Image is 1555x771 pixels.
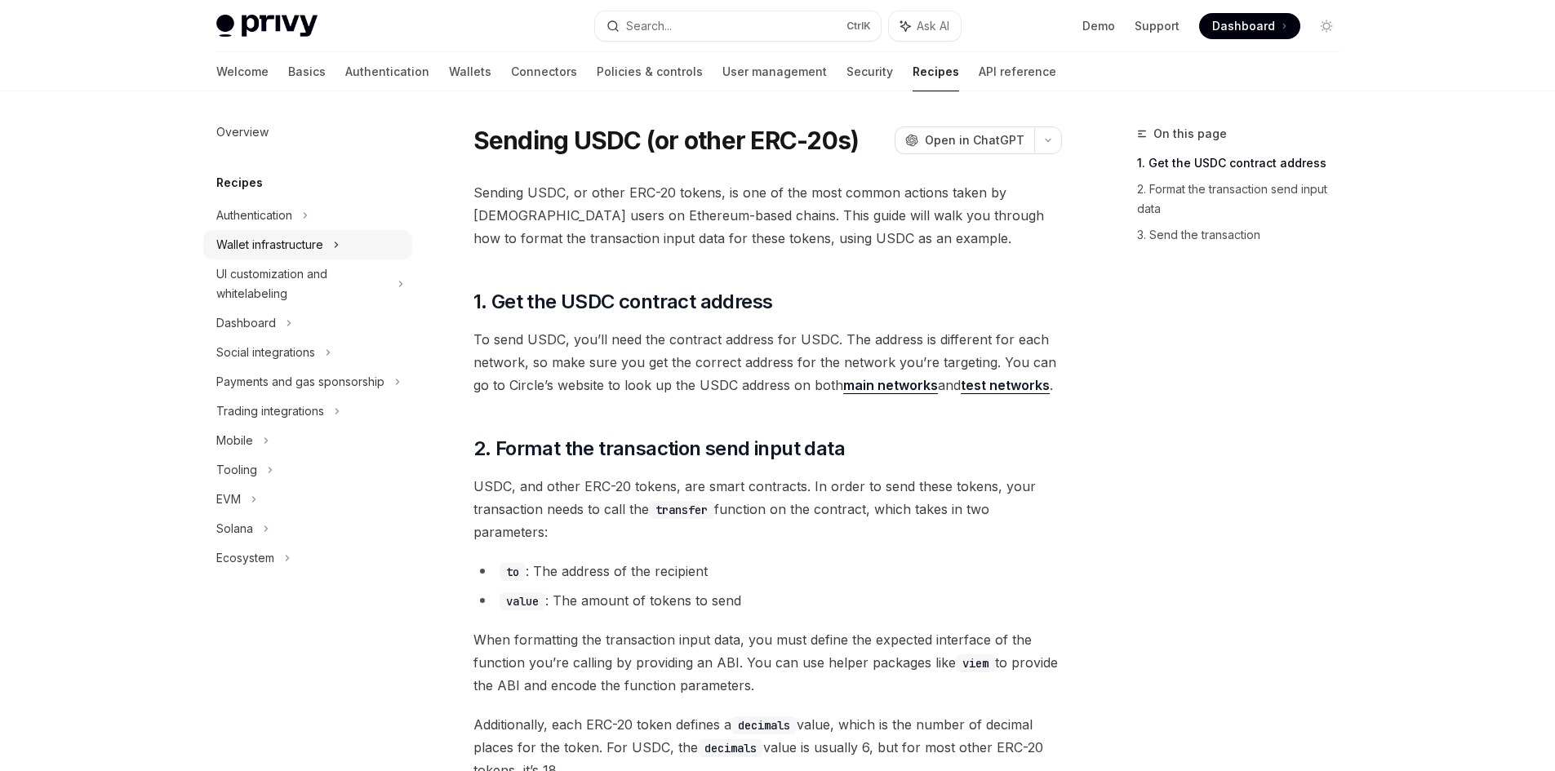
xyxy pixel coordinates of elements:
code: to [500,563,526,581]
div: EVM [216,490,241,509]
a: 1. Get the USDC contract address [1137,150,1353,176]
a: Authentication [345,52,429,91]
div: UI customization and whitelabeling [216,264,388,304]
span: Dashboard [1212,18,1275,34]
a: Wallets [449,52,491,91]
span: 2. Format the transaction send input data [473,436,845,462]
div: Mobile [216,431,253,450]
span: USDC, and other ERC-20 tokens, are smart contracts. In order to send these tokens, your transacti... [473,475,1062,543]
a: API reference [979,52,1056,91]
span: Ctrl K [846,20,871,33]
h5: Recipes [216,173,263,193]
a: Dashboard [1199,13,1300,39]
div: Ecosystem [216,548,274,568]
a: main networks [843,377,938,394]
div: Trading integrations [216,401,324,421]
a: Policies & controls [597,52,703,91]
div: Wallet infrastructure [216,235,323,255]
a: Connectors [511,52,577,91]
span: To send USDC, you’ll need the contract address for USDC. The address is different for each networ... [473,328,1062,397]
code: transfer [649,501,714,519]
li: : The amount of tokens to send [473,589,1062,612]
span: Sending USDC, or other ERC-20 tokens, is one of the most common actions taken by [DEMOGRAPHIC_DAT... [473,181,1062,250]
span: Open in ChatGPT [925,132,1024,148]
a: Recipes [913,52,959,91]
a: User management [722,52,827,91]
button: Ask AI [889,11,961,41]
img: light logo [216,15,318,38]
a: Demo [1082,18,1115,34]
h1: Sending USDC (or other ERC-20s) [473,126,860,155]
div: Dashboard [216,313,276,333]
button: Open in ChatGPT [895,126,1034,154]
div: Social integrations [216,343,315,362]
code: value [500,592,545,610]
a: Support [1135,18,1180,34]
a: 3. Send the transaction [1137,222,1353,248]
a: Welcome [216,52,269,91]
span: On this page [1153,124,1227,144]
div: Tooling [216,460,257,480]
div: Payments and gas sponsorship [216,372,384,392]
a: Overview [203,117,412,147]
li: : The address of the recipient [473,560,1062,583]
button: Toggle dark mode [1313,13,1340,39]
div: Solana [216,519,253,538]
a: Basics [288,52,326,91]
span: When formatting the transaction input data, you must define the expected interface of the functio... [473,628,1062,697]
div: Authentication [216,206,292,225]
a: Security [846,52,893,91]
a: 2. Format the transaction send input data [1137,176,1353,222]
a: test networks [961,377,1050,394]
button: Search...CtrlK [595,11,881,41]
code: viem [956,654,995,672]
code: decimals [731,716,797,734]
div: Search... [626,16,672,36]
div: Overview [216,122,269,142]
span: Ask AI [917,18,949,34]
span: 1. Get the USDC contract address [473,289,773,315]
code: decimals [698,739,763,757]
